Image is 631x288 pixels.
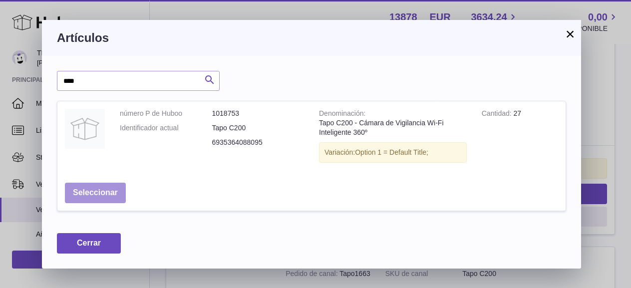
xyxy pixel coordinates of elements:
[319,109,365,120] strong: Denominación
[212,123,305,133] dd: Tapo C200
[57,30,566,46] h3: Artículos
[212,109,305,118] dd: 1018753
[212,138,305,147] dd: 6935364088095
[120,109,212,118] dt: número P de Huboo
[77,239,101,247] span: Cerrar
[564,28,576,40] button: ×
[65,183,126,203] button: Seleccionar
[482,109,514,120] strong: Cantidad
[319,142,467,163] div: Variación:
[120,123,212,133] dt: Identificador actual
[319,118,467,137] div: Tapo C200 - Cámara de Vigilancia Wi-Fi Inteligente 360º
[474,101,566,175] td: 27
[57,233,121,254] button: Cerrar
[65,109,105,149] img: Tapo C200 - Cámara de Vigilancia Wi-Fi Inteligente 360º
[355,148,428,156] span: Option 1 = Default Title;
